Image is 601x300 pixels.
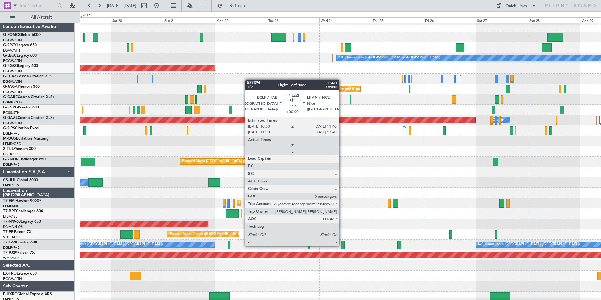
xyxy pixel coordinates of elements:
[3,209,43,213] a: T7-BREChallenger 604
[493,115,503,125] div: Owner
[3,225,23,229] a: DNMM/LOS
[81,13,91,18] div: [DATE]
[16,15,66,19] span: All Aircraft
[3,137,49,141] a: M-OUSECitation Mustang
[3,126,15,130] span: G-SIRS
[3,54,17,58] span: G-LEGC
[3,75,52,78] a: G-LEAXCessna Citation XLS
[3,241,37,244] a: T7-LZZIPraetor 600
[493,1,539,11] button: Quick Links
[3,90,22,94] a: EGGW/LTN
[3,220,41,224] a: T7-N1960Legacy 650
[3,54,37,58] a: G-LEGCLegacy 600
[3,183,19,188] a: LFPB/LBG
[3,256,22,260] a: WMSA/SZB
[3,230,14,234] span: T7-FFI
[3,58,22,63] a: EGGW/LTN
[7,12,68,22] button: All Aircraft
[3,276,22,281] a: EGGW/LTN
[338,84,437,94] div: Planned Maint [GEOGRAPHIC_DATA] ([GEOGRAPHIC_DATA])
[3,152,20,157] a: EGTK/OXF
[3,245,19,250] a: EGLF/FAB
[3,235,22,240] a: VHHH/HKG
[3,137,18,141] span: M-OUSE
[3,178,38,182] a: CS-JHHGlobal 6000
[3,106,18,109] span: G-ENRG
[3,162,19,167] a: EGLF/FAB
[107,3,136,8] span: [DATE] - [DATE]
[3,100,22,105] a: EGNR/CEG
[59,17,111,23] div: Fri 19
[3,95,18,99] span: G-GARE
[505,3,527,9] div: Quick Links
[19,1,55,10] input: Trip Number
[3,199,41,203] a: T7-EMIHawker 900XP
[3,64,18,68] span: G-KGKG
[239,198,299,208] div: Planned Maint [GEOGRAPHIC_DATA]
[3,147,36,151] a: 2-TIJLPhenom 300
[3,106,39,109] a: G-ENRGPraetor 600
[3,85,40,89] a: G-JAGAPhenom 300
[3,116,55,120] a: G-GAALCessna Citation XLS+
[3,48,20,53] a: LGAV/ATH
[3,69,22,74] a: EGGW/LTN
[224,3,251,8] span: Refresh
[3,158,19,161] span: G-VNOR
[3,64,38,68] a: G-KGKGLegacy 600
[528,17,580,23] div: Sun 28
[3,251,17,255] span: T7-PJ29
[3,147,14,151] span: 2-TIJL
[3,131,19,136] a: EGLF/FAB
[3,75,17,78] span: G-LEAX
[3,33,41,37] a: G-FOMOGlobal 6000
[182,157,281,166] div: Planned Maint [GEOGRAPHIC_DATA] ([GEOGRAPHIC_DATA])
[3,38,22,42] a: EGGW/LTN
[3,126,39,130] a: G-SIRSCitation Excel
[3,178,17,182] span: CS-JHH
[477,240,580,249] div: A/C Unavailable [GEOGRAPHIC_DATA] ([GEOGRAPHIC_DATA])
[3,142,21,146] a: LFMD/CEQ
[3,230,31,234] a: T7-FFIFalcon 7X
[3,272,17,275] span: LX-TRO
[267,17,319,23] div: Tue 23
[3,121,22,125] a: EGGW/LTN
[3,241,16,244] span: T7-LZZI
[3,79,22,84] a: EGGW/LTN
[319,17,372,23] div: Wed 24
[3,33,19,37] span: G-FOMO
[111,17,163,23] div: Sat 20
[3,251,35,255] a: T7-PJ29Falcon 7X
[3,158,46,161] a: G-VNORChallenger 650
[3,220,21,224] span: T7-N1960
[3,214,17,219] a: LTBA/ISL
[3,209,16,213] span: T7-BRE
[3,204,22,208] a: LFMN/NCE
[3,110,20,115] a: EGSS/STN
[3,292,52,296] a: F-HXRGGlobal Express XRS
[3,199,15,203] span: T7-EMI
[424,17,476,23] div: Fri 26
[3,95,55,99] a: G-GARECessna Citation XLS+
[3,85,18,89] span: G-JAGA
[3,43,37,47] a: G-SPCYLegacy 650
[476,17,528,23] div: Sat 27
[163,17,215,23] div: Sun 21
[372,17,424,23] div: Thu 25
[3,292,17,296] span: F-HXRG
[338,53,440,63] div: A/C Unavailable [GEOGRAPHIC_DATA] ([GEOGRAPHIC_DATA])
[215,17,267,23] div: Mon 22
[3,272,37,275] a: LX-TROLegacy 650
[60,240,163,249] div: A/C Unavailable [GEOGRAPHIC_DATA] ([GEOGRAPHIC_DATA])
[3,116,18,120] span: G-GAAL
[169,230,242,239] div: Planned Maint Tianjin ([GEOGRAPHIC_DATA])
[3,43,17,47] span: G-SPCY
[215,1,252,11] button: Refresh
